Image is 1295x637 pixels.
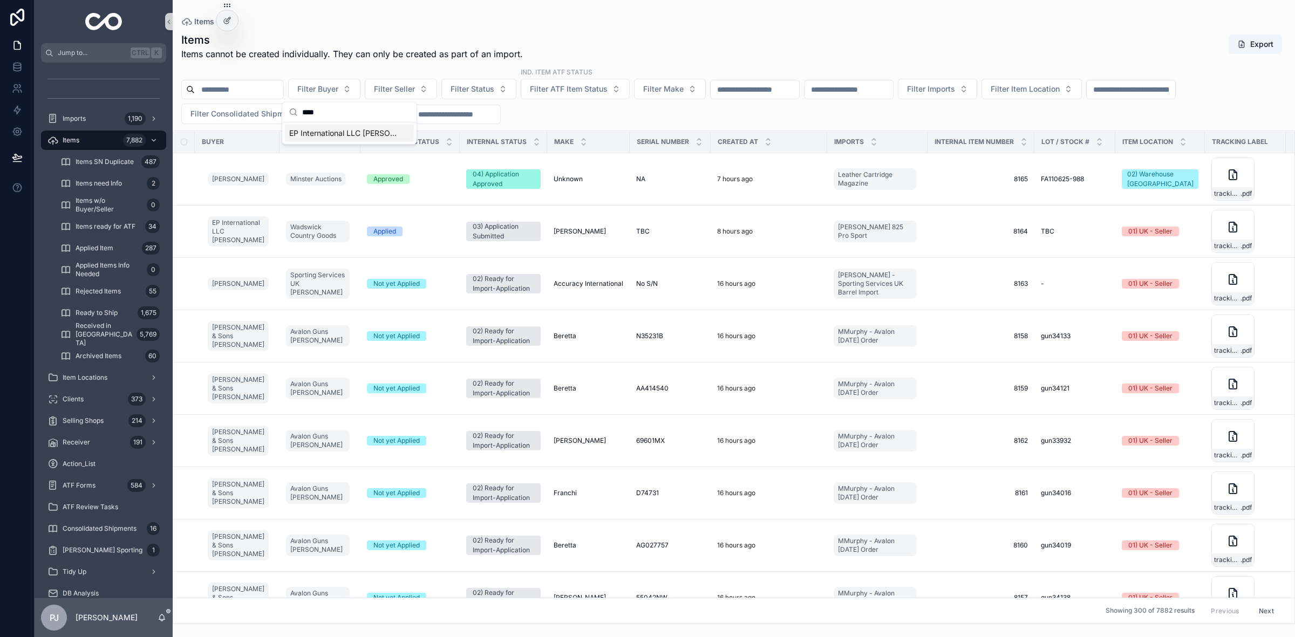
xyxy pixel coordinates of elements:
a: Not yet Applied [367,331,453,341]
a: MMurphy - Avalon [DATE] Order [834,375,921,401]
a: EP International LLC [PERSON_NAME] [208,216,269,246]
a: [PERSON_NAME] [554,227,623,236]
button: Export [1229,35,1282,54]
a: Items SN Duplicate487 [54,152,166,172]
a: ATF Review Tasks [41,497,166,517]
a: TBC [636,227,704,236]
a: 8 hours ago [717,227,821,236]
div: 01) UK - Seller [1128,279,1173,289]
span: [PERSON_NAME] [212,279,264,288]
a: [PERSON_NAME] & Sons [PERSON_NAME] [208,426,269,456]
a: tracking_label.pdf [1211,262,1279,305]
button: Select Button [634,79,706,99]
a: 8164 [934,227,1028,236]
a: MMurphy - Avalon [DATE] Order [834,532,921,558]
div: 1,190 [125,112,146,125]
span: .pdf [1241,189,1252,198]
div: 01) UK - Seller [1128,436,1173,446]
div: 55 [146,285,160,298]
span: [PERSON_NAME] 825 Pro Sport [838,223,912,240]
div: 584 [127,479,146,492]
a: 8165 [934,175,1028,183]
a: - [1041,279,1109,288]
span: Filter Consolidated Shipment [190,108,295,119]
div: 03) Application Submitted [473,222,534,241]
a: 16 hours ago [717,489,821,497]
a: Applied [367,227,453,236]
a: Clients373 [41,389,166,409]
span: tracking_label [1214,399,1241,407]
a: 01) UK - Seller [1122,331,1198,341]
span: 8159 [934,384,1028,393]
a: Avalon Guns [PERSON_NAME] [286,482,350,504]
a: [PERSON_NAME] [208,173,269,186]
div: 16 [147,522,160,535]
a: Received in [GEOGRAPHIC_DATA]5,769 [54,325,166,344]
a: No S/N [636,279,704,288]
span: .pdf [1241,503,1252,512]
a: [PERSON_NAME] & Sons [PERSON_NAME] [208,423,273,458]
a: [PERSON_NAME] 825 Pro Sport [834,221,917,242]
a: EP International LLC [PERSON_NAME] [208,214,273,249]
div: 214 [128,414,146,427]
div: 7,882 [123,134,146,147]
a: Rejected Items55 [54,282,166,301]
div: 1,675 [138,306,160,319]
span: [PERSON_NAME] [212,175,264,183]
a: 02) Ready for Import-Application [466,326,541,346]
a: ATF Forms584 [41,476,166,495]
span: Archived Items [76,352,121,360]
div: 02) Ready for Import-Application [473,379,534,398]
span: .pdf [1241,346,1252,355]
a: 8158 [934,332,1028,340]
a: [PERSON_NAME] Sporting1 [41,540,166,560]
a: Items [181,16,214,27]
span: Applied Item [76,244,113,252]
span: Consolidated Shipments [63,524,137,533]
p: 16 hours ago [717,279,755,288]
div: 01) UK - Seller [1128,488,1173,498]
span: EP International LLC [PERSON_NAME] [289,128,397,139]
a: Items7,882 [41,131,166,150]
a: Beretta [554,384,623,393]
span: No S/N [636,279,658,288]
a: Approved [367,174,453,184]
a: MMurphy - Avalon [DATE] Order [834,323,921,349]
span: ATF Review Tasks [63,503,118,511]
a: 8162 [934,436,1028,445]
a: [PERSON_NAME] [208,277,269,290]
a: [PERSON_NAME] & Sons [PERSON_NAME] [208,321,269,351]
a: FA110625-988 [1041,175,1109,183]
a: Not yet Applied [367,383,453,393]
a: Not yet Applied [367,279,453,289]
span: D74731 [636,489,659,497]
span: Items [194,16,214,27]
a: [PERSON_NAME] 825 Pro Sport [834,218,921,244]
a: [PERSON_NAME] [208,170,273,188]
span: tracking_label [1214,189,1241,198]
a: tracking_label.pdf [1211,314,1279,358]
a: [PERSON_NAME] & Sons [PERSON_NAME] [208,476,273,510]
span: Beretta [554,384,576,393]
a: TBC [1041,227,1109,236]
a: Items need Info2 [54,174,166,193]
a: Beretta [554,541,623,550]
a: MMurphy - Avalon [DATE] Order [834,428,921,454]
a: Avalon Guns [PERSON_NAME] [286,430,350,451]
a: Receiver191 [41,433,166,452]
a: Not yet Applied [367,540,453,550]
a: 01) UK - Seller [1122,227,1198,236]
a: gun34133 [1041,332,1109,340]
span: MMurphy - Avalon [DATE] Order [838,327,912,345]
a: [PERSON_NAME] - Sporting Services UK Barrel Import [834,269,917,299]
div: Not yet Applied [373,279,420,289]
span: Avalon Guns [PERSON_NAME] [290,380,345,397]
a: MMurphy - Avalon [DATE] Order [834,480,921,506]
div: 04) Application Approved [473,169,534,189]
span: Items SN Duplicate [76,157,134,166]
div: 487 [141,155,160,168]
a: Not yet Applied [367,488,453,498]
a: 02) Ready for Import-Application [466,379,541,398]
